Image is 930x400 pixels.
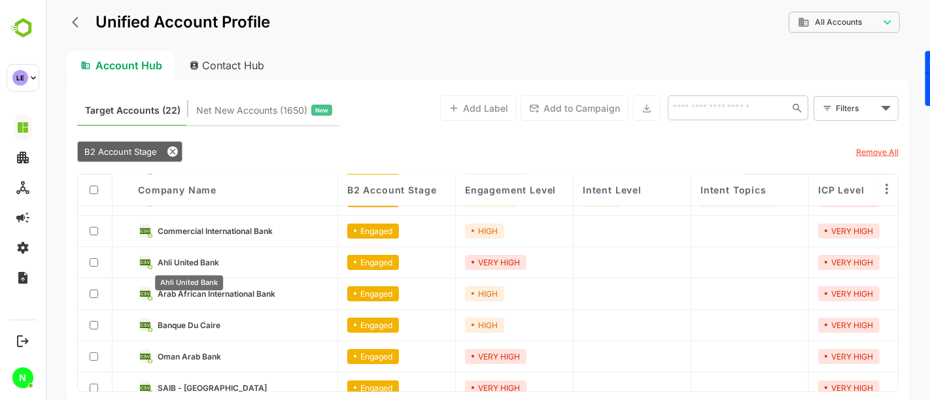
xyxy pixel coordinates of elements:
span: Known accounts you’ve identified to target - imported from CRM, Offline upload, or promoted from ... [39,102,135,119]
div: All Accounts [752,16,833,28]
img: BambooboxLogoMark.f1c84d78b4c51b1a7b5f700c9845e183.svg [7,16,40,41]
div: Ahli United Bank [109,275,177,290]
div: VERY HIGH [772,349,834,364]
div: Engaged [301,224,353,239]
div: Engaged [301,380,353,395]
div: VERY HIGH [419,380,481,395]
span: SAIB - Egypt [112,383,221,393]
div: Engaged [301,255,353,270]
button: Export the selected data as CSV [587,95,615,121]
div: B2 Account Stage [31,141,137,162]
u: Remove All [810,147,853,157]
div: HIGH [419,318,458,333]
span: Arab African International Bank [112,289,230,299]
div: Account Hub [21,51,128,80]
span: Intent Topics [655,184,721,195]
button: Add Label [394,95,471,121]
div: VERY HIGH [772,255,834,270]
div: VERY HIGH [772,224,834,239]
div: Filters [789,94,853,122]
div: HIGH [419,286,458,301]
button: Logout [14,332,31,350]
div: VERY HIGH [772,318,834,333]
p: Unified Account Profile [50,14,224,30]
button: Add to Campaign [475,95,583,121]
span: New [269,102,283,119]
span: B2 Account Stage [39,146,111,157]
div: Engaged [301,349,353,364]
span: ICP Level [772,184,819,195]
span: Ahli United Bank [112,258,173,267]
div: Contact Hub [133,51,230,80]
span: Intent Level [537,184,596,195]
button: back [23,12,43,32]
div: LE [12,70,28,86]
div: Engaged [301,318,353,333]
div: VERY HIGH [419,255,481,270]
div: All Accounts [743,10,854,35]
div: VERY HIGH [419,349,481,364]
span: Banque Du Caire [112,320,175,330]
span: All Accounts [769,18,816,27]
span: Oman Arab Bank [112,352,175,361]
span: B2 Account Stage [301,184,390,195]
div: VERY HIGH [772,380,834,395]
span: Company name [92,184,171,195]
div: HIGH [419,224,458,239]
span: Commercial International Bank [112,226,227,236]
span: Engagement Level [419,184,510,195]
div: Engaged [301,286,353,301]
div: Filters [790,101,832,115]
span: Net New Accounts ( 1650 ) [150,102,262,119]
div: N [12,367,33,388]
div: Newly surfaced ICP-fit accounts from Intent, Website, LinkedIn, and other engagement signals. [150,102,286,119]
div: VERY HIGH [772,286,834,301]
